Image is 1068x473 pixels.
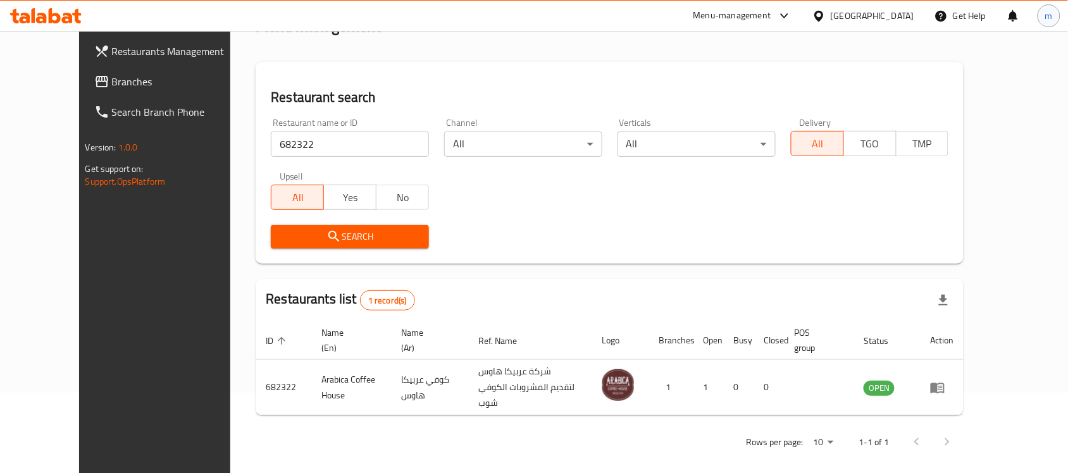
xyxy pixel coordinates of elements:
input: Search for restaurant name or ID.. [271,132,429,157]
span: 1 record(s) [361,295,414,307]
label: Delivery [800,118,831,127]
img: Arabica Coffee House [602,369,634,401]
th: Open [693,321,724,360]
span: Ref. Name [479,333,534,348]
h2: Menu management [256,16,380,37]
h2: Restaurant search [271,88,948,107]
button: Yes [323,185,376,210]
td: 0 [754,360,785,415]
th: Closed [754,321,785,360]
div: [GEOGRAPHIC_DATA] [831,9,914,23]
table: enhanced table [256,321,964,415]
span: All [276,188,319,207]
span: POS group [795,325,839,355]
td: 1 [649,360,693,415]
button: Search [271,225,429,249]
td: كوفي عربيكا هاوس [391,360,469,415]
span: TMP [902,135,944,153]
span: Status [864,333,905,348]
p: 1-1 of 1 [859,434,889,450]
span: Version: [85,139,116,156]
span: Search Branch Phone [112,104,247,120]
a: Support.OpsPlatform [85,173,166,190]
span: No [382,188,424,207]
span: ID [266,333,290,348]
div: Export file [928,285,959,316]
span: Yes [329,188,371,207]
span: Name (Ar) [401,325,454,355]
a: Restaurants Management [84,36,258,66]
button: No [376,185,429,210]
div: Rows per page: [808,433,838,452]
span: m [1045,9,1053,23]
a: Branches [84,66,258,97]
div: All [444,132,602,157]
span: 1.0.0 [118,139,138,156]
td: 0 [724,360,754,415]
span: Restaurants Management [112,44,247,59]
div: All [618,132,776,157]
th: Action [920,321,964,360]
span: Get support on: [85,161,144,177]
button: TGO [843,131,897,156]
button: All [791,131,844,156]
span: Name (En) [321,325,376,355]
td: 682322 [256,360,311,415]
div: Total records count [360,290,415,310]
th: Logo [592,321,649,360]
td: شركة عربيكا هاوس لتقديم المشروبات الكوفي شوب [469,360,592,415]
th: Busy [724,321,754,360]
div: OPEN [864,381,895,396]
td: 1 [693,360,724,415]
span: All [797,135,839,153]
th: Branches [649,321,693,360]
span: Branches [112,74,247,89]
span: Search [281,229,419,245]
span: TGO [849,135,891,153]
h2: Restaurants list [266,290,414,310]
button: All [271,185,324,210]
label: Upsell [280,172,303,181]
span: OPEN [864,381,895,395]
div: Menu-management [693,8,771,23]
a: Search Branch Phone [84,97,258,127]
td: Arabica Coffee House [311,360,391,415]
button: TMP [896,131,949,156]
div: Menu [930,380,953,395]
p: Rows per page: [746,434,803,450]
